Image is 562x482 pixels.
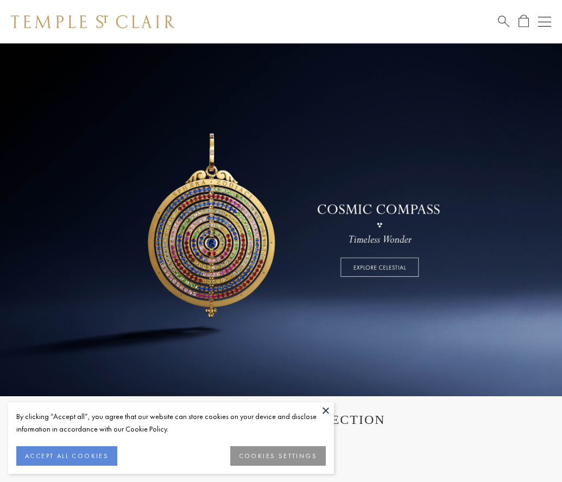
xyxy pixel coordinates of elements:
button: Open navigation [538,15,551,28]
div: By clicking “Accept all”, you agree that our website can store cookies on your device and disclos... [16,410,326,435]
a: Search [498,15,509,28]
button: ACCEPT ALL COOKIES [16,446,117,466]
button: COOKIES SETTINGS [230,446,326,466]
img: Temple St. Clair [11,15,175,28]
a: Open Shopping Bag [519,15,529,28]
